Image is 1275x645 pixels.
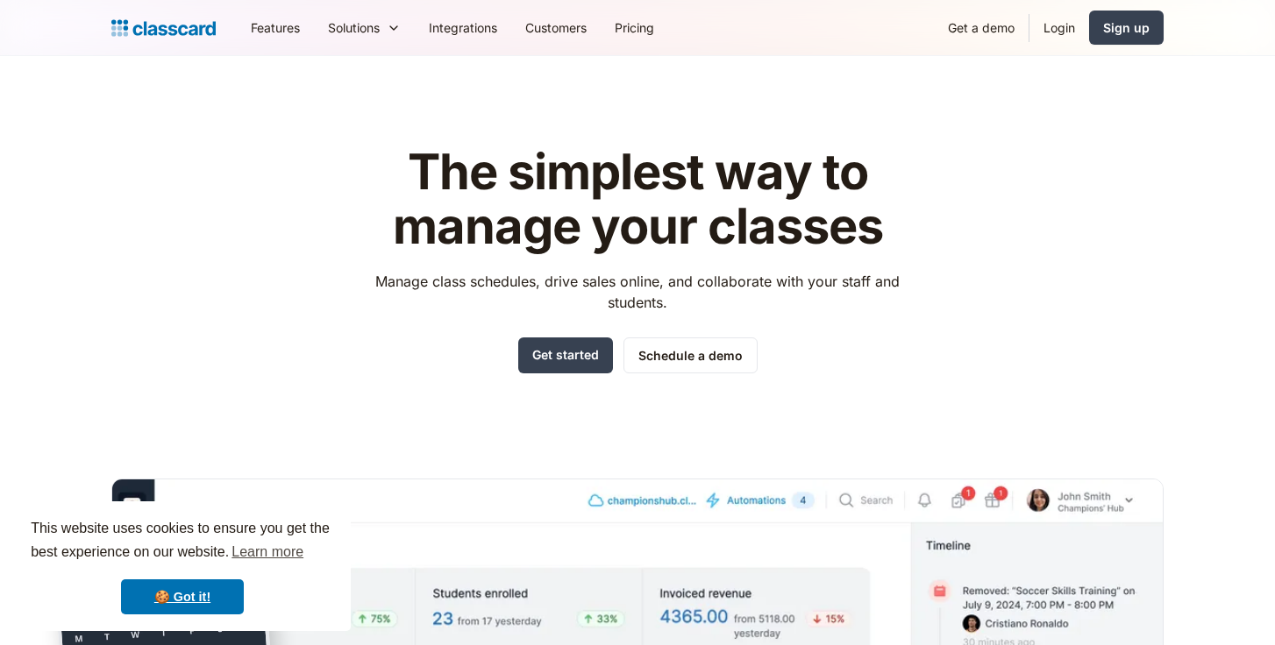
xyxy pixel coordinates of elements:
div: cookieconsent [14,501,351,631]
a: Schedule a demo [623,337,758,373]
div: Sign up [1103,18,1150,37]
span: This website uses cookies to ensure you get the best experience on our website. [31,518,334,565]
a: Get a demo [934,8,1029,47]
h1: The simplest way to manage your classes [360,145,916,253]
div: Solutions [314,8,415,47]
div: Solutions [328,18,380,37]
a: Sign up [1089,11,1164,45]
a: learn more about cookies [229,539,306,565]
a: Customers [511,8,601,47]
a: Pricing [601,8,668,47]
a: Login [1029,8,1089,47]
a: home [111,16,216,40]
a: Integrations [415,8,511,47]
a: Features [237,8,314,47]
a: dismiss cookie message [121,579,244,614]
p: Manage class schedules, drive sales online, and collaborate with your staff and students. [360,271,916,313]
a: Get started [518,337,613,373]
